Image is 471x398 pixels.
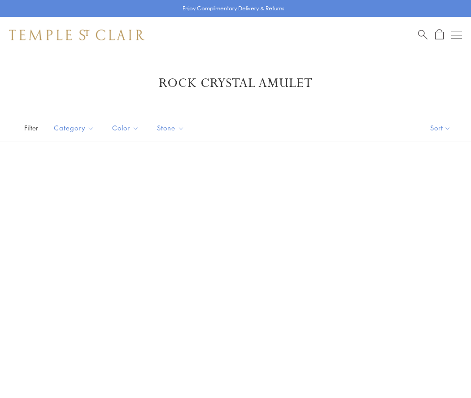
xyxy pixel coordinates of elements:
[183,4,284,13] p: Enjoy Complimentary Delivery & Returns
[150,118,191,138] button: Stone
[108,122,146,134] span: Color
[105,118,146,138] button: Color
[410,114,471,142] button: Show sort by
[451,30,462,40] button: Open navigation
[9,30,144,40] img: Temple St. Clair
[22,75,449,91] h1: Rock Crystal Amulet
[435,29,444,40] a: Open Shopping Bag
[418,29,427,40] a: Search
[47,118,101,138] button: Category
[49,122,101,134] span: Category
[153,122,191,134] span: Stone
